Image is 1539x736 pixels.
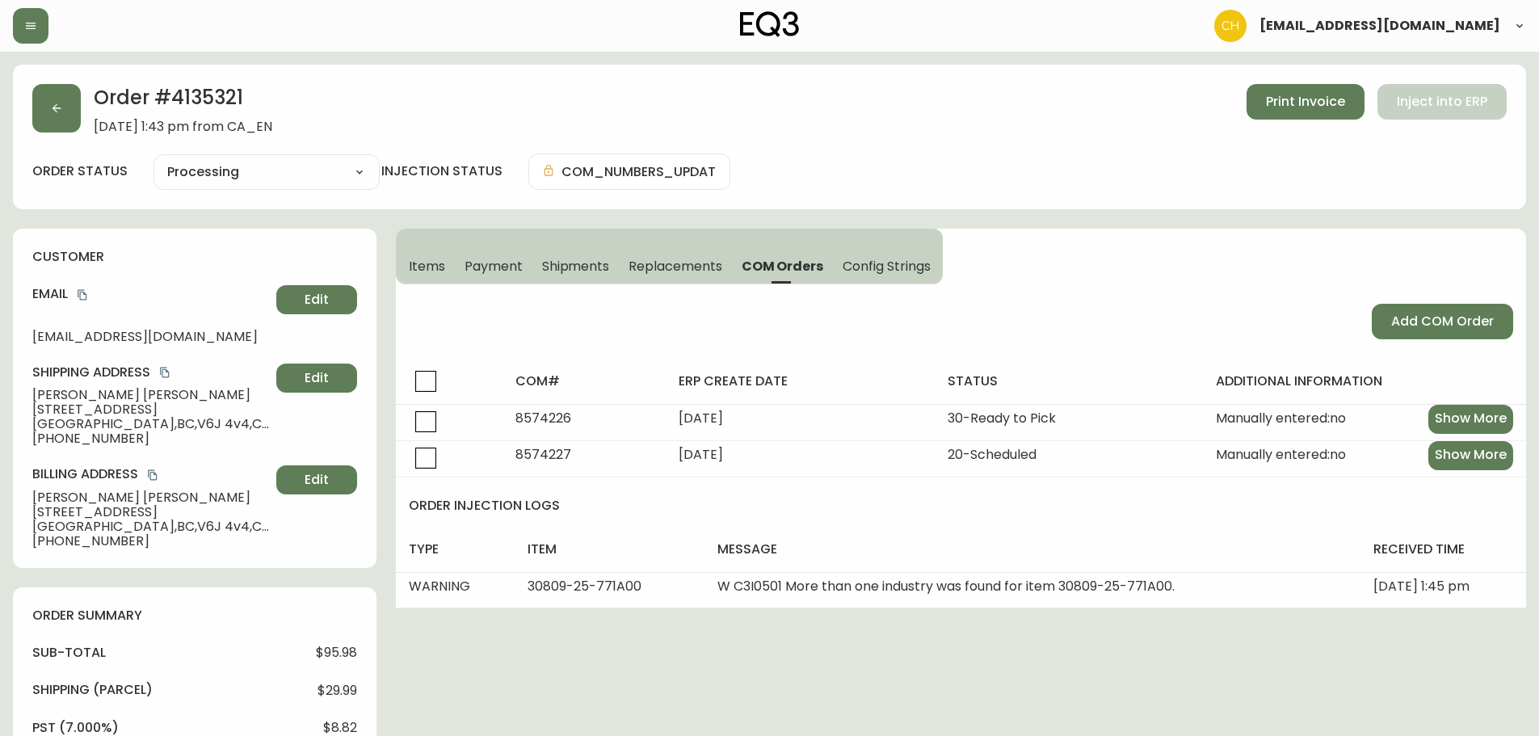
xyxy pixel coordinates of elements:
span: COM Orders [742,258,824,275]
span: [EMAIL_ADDRESS][DOMAIN_NAME] [1259,19,1500,32]
span: Edit [305,369,329,387]
span: W C3I0501 More than one industry was found for item 30809-25-771A00. [717,577,1175,595]
h4: Shipping Address [32,364,270,381]
h2: Order # 4135321 [94,84,272,120]
span: Add COM Order [1391,313,1494,330]
span: [DATE] [679,409,723,427]
h4: com# [515,372,653,390]
h4: order injection logs [409,497,1526,515]
button: Print Invoice [1247,84,1364,120]
span: Edit [305,291,329,309]
span: [PHONE_NUMBER] [32,431,270,446]
span: Manually entered: no [1216,448,1346,462]
span: [DATE] 1:45 pm [1373,577,1470,595]
span: 30 - Ready to Pick [948,409,1056,427]
h4: received time [1373,540,1513,558]
span: 8574226 [515,409,571,427]
span: [GEOGRAPHIC_DATA] , BC , V6J 4v4 , CA [32,417,270,431]
span: Payment [465,258,523,275]
button: Edit [276,285,357,314]
span: [PERSON_NAME] [PERSON_NAME] [32,490,270,505]
h4: message [717,540,1348,558]
button: copy [145,467,161,483]
span: $8.82 [323,721,357,735]
span: [STREET_ADDRESS] [32,402,270,417]
button: Edit [276,364,357,393]
span: Show More [1435,410,1507,427]
span: Config Strings [843,258,930,275]
span: Shipments [542,258,610,275]
span: Manually entered: no [1216,411,1346,426]
button: Show More [1428,441,1513,470]
span: [PERSON_NAME] [PERSON_NAME] [32,388,270,402]
span: 20 - Scheduled [948,445,1037,464]
h4: Email [32,285,270,303]
span: $95.98 [316,646,357,660]
span: [GEOGRAPHIC_DATA] , BC , V6J 4v4 , CA [32,519,270,534]
button: Add COM Order [1372,304,1513,339]
span: Items [409,258,445,275]
h4: order summary [32,607,357,625]
span: $29.99 [317,683,357,698]
button: Edit [276,465,357,494]
img: logo [740,11,800,37]
h4: item [528,540,692,558]
span: [DATE] 1:43 pm from CA_EN [94,120,272,134]
span: [PHONE_NUMBER] [32,534,270,549]
h4: Shipping ( Parcel ) [32,681,153,699]
span: [EMAIL_ADDRESS][DOMAIN_NAME] [32,330,270,344]
h4: customer [32,248,357,266]
h4: erp create date [679,372,923,390]
img: 6288462cea190ebb98a2c2f3c744dd7e [1214,10,1247,42]
h4: Billing Address [32,465,270,483]
span: [STREET_ADDRESS] [32,505,270,519]
span: 8574227 [515,445,571,464]
span: Replacements [629,258,721,275]
h4: additional information [1216,372,1513,390]
h4: type [409,540,502,558]
span: WARNING [409,577,470,595]
span: Print Invoice [1266,93,1345,111]
span: Edit [305,471,329,489]
h4: sub-total [32,644,106,662]
button: Show More [1428,405,1513,434]
h4: injection status [381,162,502,180]
h4: status [948,372,1190,390]
span: Show More [1435,446,1507,464]
span: [DATE] [679,445,723,464]
button: copy [157,364,173,381]
label: order status [32,162,128,180]
button: copy [74,287,90,303]
span: 30809-25-771A00 [528,577,641,595]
